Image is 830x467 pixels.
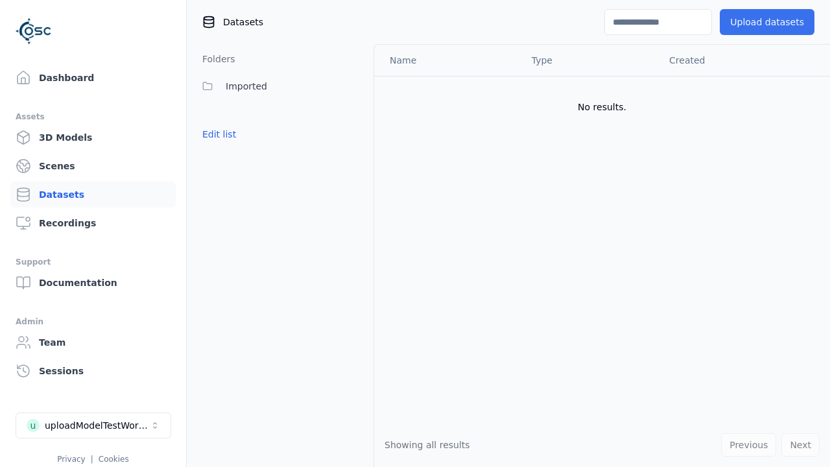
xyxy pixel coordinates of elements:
button: Upload datasets [720,9,814,35]
a: Scenes [10,153,176,179]
a: Team [10,329,176,355]
h3: Folders [195,53,235,66]
a: Recordings [10,210,176,236]
span: | [91,455,93,464]
div: u [27,419,40,432]
img: Logo [16,13,52,49]
a: Sessions [10,358,176,384]
div: uploadModelTestWorkspace [45,419,150,432]
a: Privacy [57,455,85,464]
span: Showing all results [385,440,470,450]
th: Name [374,45,521,76]
a: Cookies [99,455,129,464]
th: Created [659,45,809,76]
th: Type [521,45,659,76]
div: Admin [16,314,171,329]
span: Datasets [223,16,263,29]
a: 3D Models [10,125,176,150]
a: Datasets [10,182,176,208]
button: Imported [195,73,366,99]
div: Support [16,254,171,270]
td: No results. [374,76,830,138]
span: Imported [226,78,267,94]
button: Edit list [195,123,244,146]
button: Select a workspace [16,413,171,438]
div: Assets [16,109,171,125]
a: Dashboard [10,65,176,91]
a: Documentation [10,270,176,296]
